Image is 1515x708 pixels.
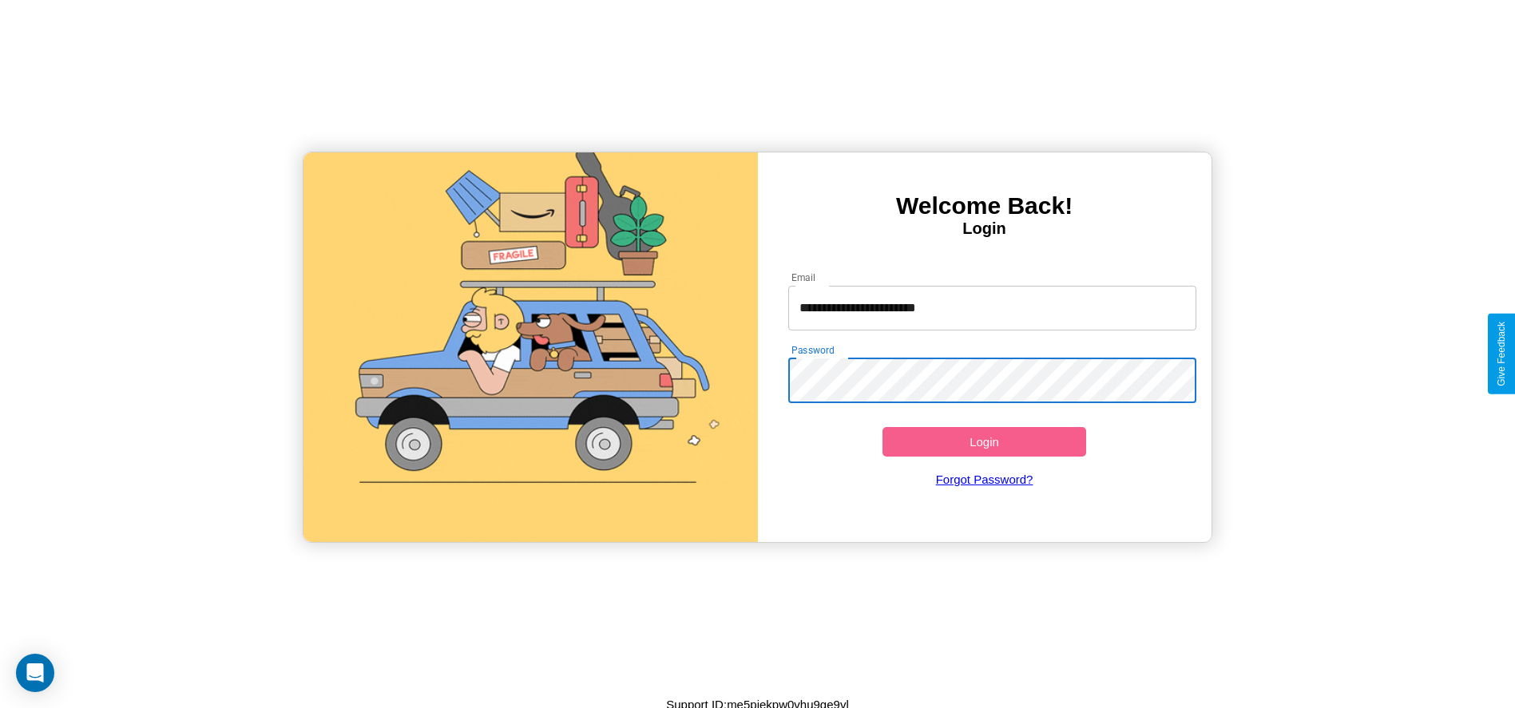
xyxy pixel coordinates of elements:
h3: Welcome Back! [758,192,1212,220]
div: Open Intercom Messenger [16,654,54,692]
img: gif [303,152,757,542]
button: Login [882,427,1087,457]
label: Email [791,271,816,284]
label: Password [791,343,834,357]
div: Give Feedback [1496,322,1507,386]
a: Forgot Password? [780,457,1188,502]
h4: Login [758,220,1212,238]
